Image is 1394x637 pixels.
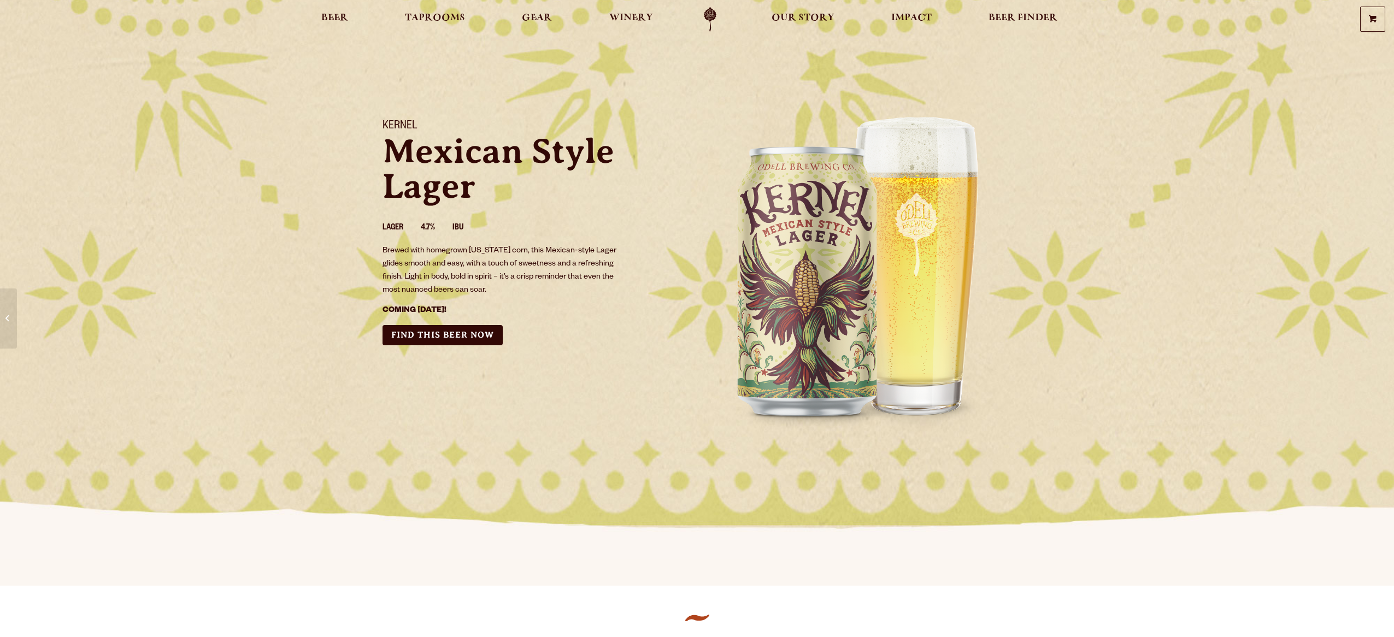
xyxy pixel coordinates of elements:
[764,7,842,32] a: Our Story
[772,14,834,22] span: Our Story
[314,7,355,32] a: Beer
[421,221,452,235] li: 4.7%
[398,7,472,32] a: Taprooms
[891,14,932,22] span: Impact
[522,14,552,22] span: Gear
[690,7,731,32] a: Odell Home
[383,120,684,134] h1: Kernel
[884,7,939,32] a: Impact
[452,221,481,235] li: IBU
[321,14,348,22] span: Beer
[515,7,559,32] a: Gear
[989,14,1057,22] span: Beer Finder
[405,14,465,22] span: Taprooms
[383,134,684,204] p: Mexican Style Lager
[383,325,503,345] a: Find this Beer Now
[609,14,653,22] span: Winery
[383,306,446,315] strong: COMING [DATE]!
[383,245,624,297] p: Brewed with homegrown [US_STATE] corn, this Mexican-style Lager glides smooth and easy, with a to...
[981,7,1064,32] a: Beer Finder
[602,7,660,32] a: Winery
[383,221,421,235] li: Lager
